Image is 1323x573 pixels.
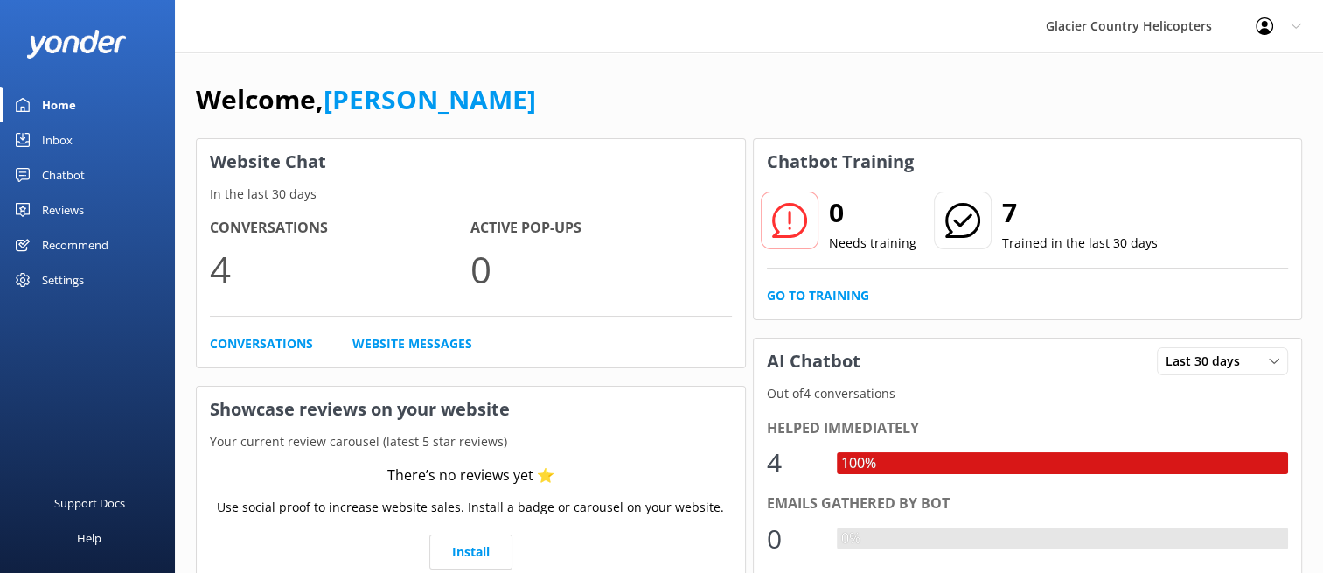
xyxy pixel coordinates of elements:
div: Inbox [42,122,73,157]
p: Trained in the last 30 days [1002,234,1158,253]
p: In the last 30 days [197,185,745,204]
a: Go to Training [767,286,869,305]
img: yonder-white-logo.png [26,30,127,59]
p: Your current review carousel (latest 5 star reviews) [197,432,745,451]
div: 4 [767,442,819,484]
p: Use social proof to increase website sales. Install a badge or carousel on your website. [217,498,724,517]
a: [PERSON_NAME] [324,81,536,117]
a: Install [429,535,512,570]
h3: Chatbot Training [754,139,927,185]
div: Helped immediately [767,417,1289,440]
h4: Conversations [210,217,470,240]
a: Conversations [210,334,313,353]
h3: Showcase reviews on your website [197,387,745,432]
div: Reviews [42,192,84,227]
a: Website Messages [352,334,472,353]
div: 0% [837,528,865,550]
div: Emails gathered by bot [767,493,1289,515]
div: Settings [42,262,84,297]
div: Chatbot [42,157,85,192]
h4: Active Pop-ups [470,217,731,240]
h2: 7 [1002,192,1158,234]
h2: 0 [829,192,916,234]
div: 0 [767,518,819,560]
p: 4 [210,240,470,298]
p: Out of 4 conversations [754,384,1302,403]
span: Last 30 days [1166,352,1250,371]
h1: Welcome, [196,79,536,121]
p: 0 [470,240,731,298]
div: Home [42,87,76,122]
p: Needs training [829,234,916,253]
div: Support Docs [54,486,125,521]
div: 100% [837,452,881,475]
div: There’s no reviews yet ⭐ [387,465,554,487]
h3: Website Chat [197,139,745,185]
div: Help [77,521,101,556]
h3: AI Chatbot [754,339,874,384]
div: Recommend [42,227,108,262]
